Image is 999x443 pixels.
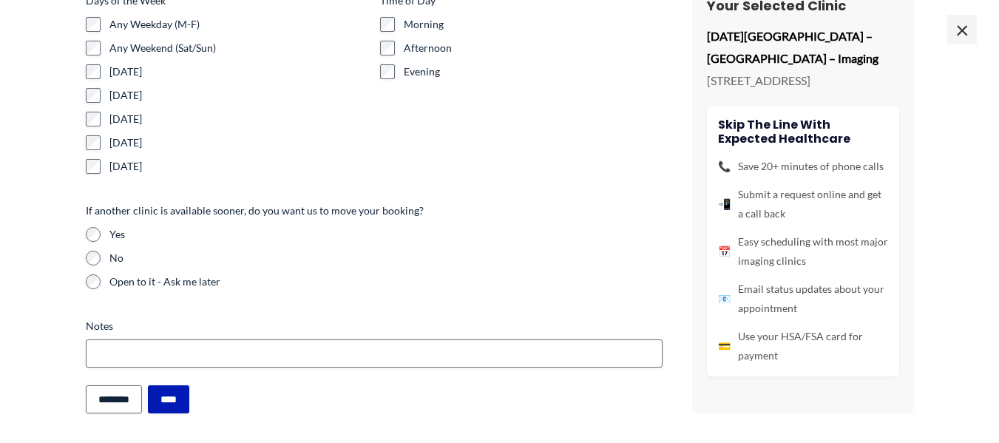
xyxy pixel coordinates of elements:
label: Any Weekday (M-F) [109,17,368,32]
p: [STREET_ADDRESS] [707,70,899,92]
label: Open to it - Ask me later [109,274,663,289]
li: Easy scheduling with most major imaging clinics [718,232,888,271]
label: Evening [404,64,663,79]
label: Morning [404,17,663,32]
span: 💳 [718,337,731,356]
span: 📞 [718,157,731,176]
li: Email status updates about your appointment [718,280,888,318]
label: Notes [86,319,663,334]
li: Submit a request online and get a call back [718,185,888,223]
span: × [947,15,977,44]
label: Any Weekend (Sat/Sun) [109,41,368,55]
li: Use your HSA/FSA card for payment [718,327,888,365]
li: Save 20+ minutes of phone calls [718,157,888,176]
label: No [109,251,663,266]
h4: Skip the line with Expected Healthcare [718,118,888,146]
p: [DATE][GEOGRAPHIC_DATA] – [GEOGRAPHIC_DATA] – Imaging [707,26,899,70]
legend: If another clinic is available sooner, do you want us to move your booking? [86,203,424,218]
label: [DATE] [109,64,368,79]
label: [DATE] [109,112,368,126]
label: Yes [109,227,663,242]
span: 📅 [718,242,731,261]
label: [DATE] [109,88,368,103]
span: 📧 [718,289,731,308]
label: [DATE] [109,135,368,150]
label: Afternoon [404,41,663,55]
label: [DATE] [109,159,368,174]
span: 📲 [718,195,731,214]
